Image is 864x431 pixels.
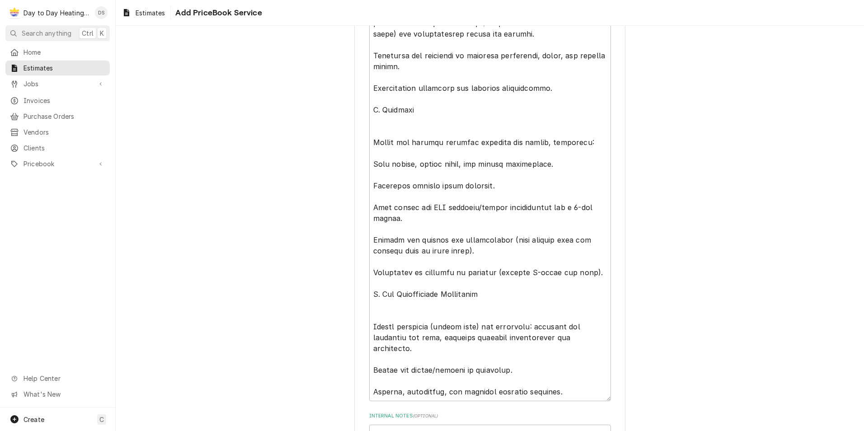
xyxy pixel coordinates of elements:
[23,112,105,121] span: Purchase Orders
[23,47,105,57] span: Home
[369,412,611,420] label: Internal Notes
[8,6,21,19] div: Day to Day Heating and Cooling's Avatar
[173,7,262,19] span: Add PriceBook Service
[23,143,105,153] span: Clients
[23,374,104,383] span: Help Center
[136,8,165,18] span: Estimates
[5,141,110,155] a: Clients
[95,6,108,19] div: David Silvestre's Avatar
[22,28,71,38] span: Search anything
[5,387,110,402] a: Go to What's New
[5,45,110,60] a: Home
[95,6,108,19] div: DS
[23,8,90,18] div: Day to Day Heating and Cooling
[5,371,110,386] a: Go to Help Center
[5,156,110,171] a: Go to Pricebook
[99,415,104,424] span: C
[413,413,438,418] span: ( optional )
[5,93,110,108] a: Invoices
[5,125,110,140] a: Vendors
[5,25,110,41] button: Search anythingCtrlK
[82,28,94,38] span: Ctrl
[8,6,21,19] div: D
[23,159,92,169] span: Pricebook
[5,76,110,91] a: Go to Jobs
[23,79,92,89] span: Jobs
[100,28,104,38] span: K
[5,61,110,75] a: Estimates
[23,63,105,73] span: Estimates
[118,5,169,20] a: Estimates
[23,416,44,423] span: Create
[23,389,104,399] span: What's New
[23,96,105,105] span: Invoices
[5,109,110,124] a: Purchase Orders
[23,127,105,137] span: Vendors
